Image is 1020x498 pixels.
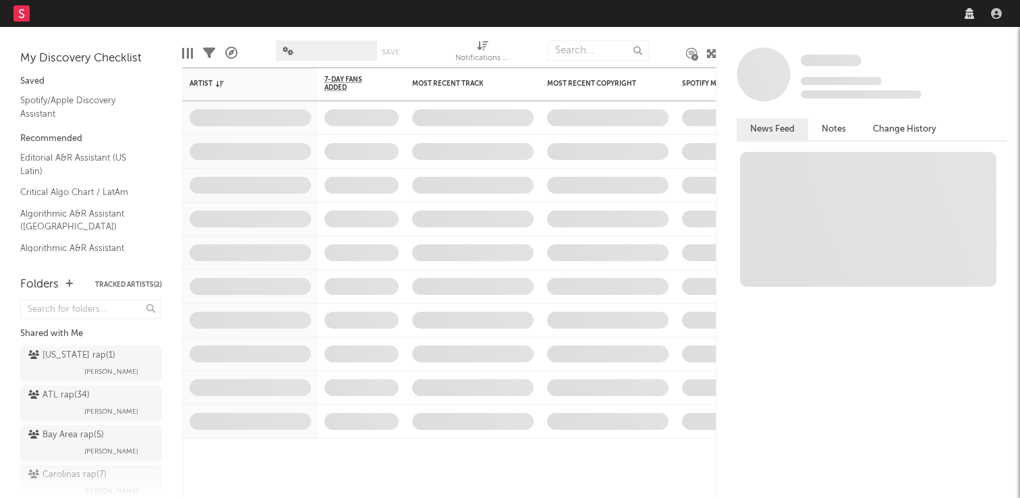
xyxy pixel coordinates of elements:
span: [PERSON_NAME] [84,404,138,420]
button: Notes [808,118,859,140]
span: 0 fans last week [801,90,922,99]
div: Most Recent Track [412,80,513,88]
div: My Discovery Checklist [20,51,162,67]
div: Filters [203,34,215,73]
a: Spotify/Apple Discovery Assistant [20,93,148,121]
button: Save [382,49,399,56]
div: Artist [190,80,291,88]
a: Algorithmic A&R Assistant ([GEOGRAPHIC_DATA]) [20,241,148,269]
a: Critical Algo Chart / LatAm [20,185,148,200]
span: 7-Day Fans Added [324,76,378,92]
input: Search... [548,40,649,61]
a: Editorial A&R Assistant (US Latin) [20,150,148,178]
div: Saved [20,74,162,90]
div: Recommended [20,131,162,147]
button: Tracked Artists(2) [95,281,162,288]
div: A&R Pipeline [225,34,237,73]
a: Bay Area rap(5)[PERSON_NAME] [20,425,162,462]
div: ATL rap ( 34 ) [28,387,90,404]
a: Algorithmic A&R Assistant ([GEOGRAPHIC_DATA]) [20,206,148,234]
a: ATL rap(34)[PERSON_NAME] [20,385,162,422]
a: [US_STATE] rap(1)[PERSON_NAME] [20,345,162,382]
div: Bay Area rap ( 5 ) [28,427,104,443]
input: Search for folders... [20,300,162,319]
div: Shared with Me [20,326,162,342]
span: [PERSON_NAME] [84,364,138,380]
div: Folders [20,277,59,293]
div: Carolinas rap ( 7 ) [28,467,107,483]
div: Notifications (Artist) [455,34,509,73]
span: Tracking Since: [DATE] [801,77,882,85]
div: Most Recent Copyright [547,80,648,88]
span: [PERSON_NAME] [84,443,138,460]
div: [US_STATE] rap ( 1 ) [28,348,115,364]
div: Spotify Monthly Listeners [682,80,783,88]
a: Some Artist [801,54,861,67]
button: News Feed [737,118,808,140]
div: Notifications (Artist) [455,51,509,67]
div: Edit Columns [182,34,193,73]
span: Some Artist [801,55,861,66]
button: Change History [859,118,950,140]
